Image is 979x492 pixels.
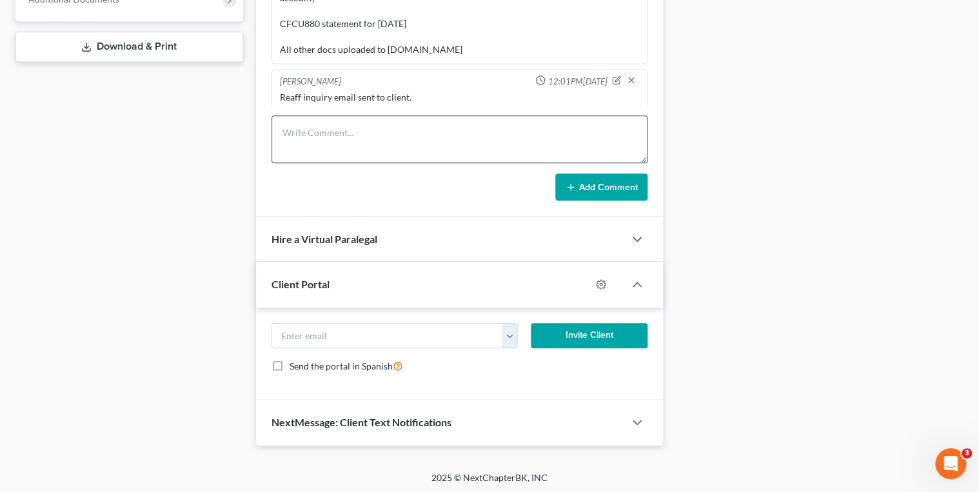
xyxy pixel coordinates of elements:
[280,90,640,103] div: Reaff inquiry email sent to client.
[531,323,648,349] button: Invite Client
[272,278,330,290] span: Client Portal
[935,448,966,479] iframe: Intercom live chat
[290,360,393,371] span: Send the portal in Spanish
[555,173,648,201] button: Add Comment
[272,416,451,428] span: NextMessage: Client Text Notifications
[280,75,341,88] div: [PERSON_NAME]
[15,32,243,62] a: Download & Print
[962,448,972,458] span: 3
[272,233,377,245] span: Hire a Virtual Paralegal
[548,75,607,87] span: 12:01PM[DATE]
[272,324,502,348] input: Enter email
